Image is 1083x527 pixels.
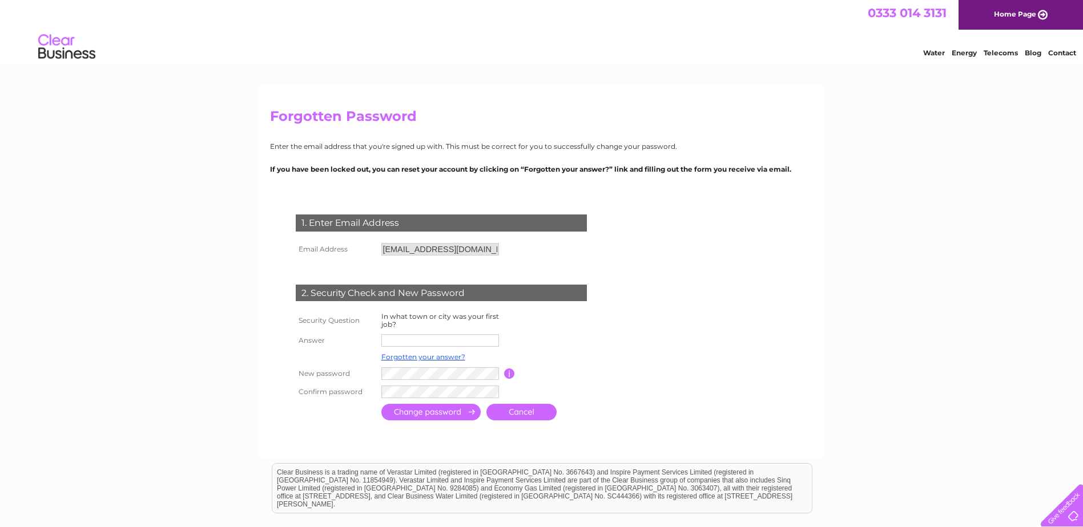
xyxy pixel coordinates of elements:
a: Energy [952,48,977,57]
input: Submit [381,404,481,420]
th: Email Address [293,240,379,258]
th: New password [293,364,379,383]
input: Information [504,368,515,379]
a: 0333 014 3131 [868,6,947,20]
th: Confirm password [293,383,379,401]
p: If you have been locked out, you can reset your account by clicking on “Forgotten your answer?” l... [270,164,814,175]
h2: Forgotten Password [270,108,814,130]
div: Clear Business is a trading name of Verastar Limited (registered in [GEOGRAPHIC_DATA] No. 3667643... [272,6,812,55]
a: Contact [1048,48,1076,57]
div: 1. Enter Email Address [296,214,587,232]
a: Telecoms [984,48,1018,57]
label: In what town or city was your first job? [381,312,499,329]
img: logo.png [38,30,96,64]
div: 2. Security Check and New Password [296,285,587,302]
th: Security Question [293,310,379,331]
p: Enter the email address that you're signed up with. This must be correct for you to successfully ... [270,141,814,152]
a: Forgotten your answer? [381,352,465,361]
th: Answer [293,331,379,350]
a: Blog [1025,48,1041,57]
a: Water [923,48,945,57]
a: Cancel [486,404,557,420]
